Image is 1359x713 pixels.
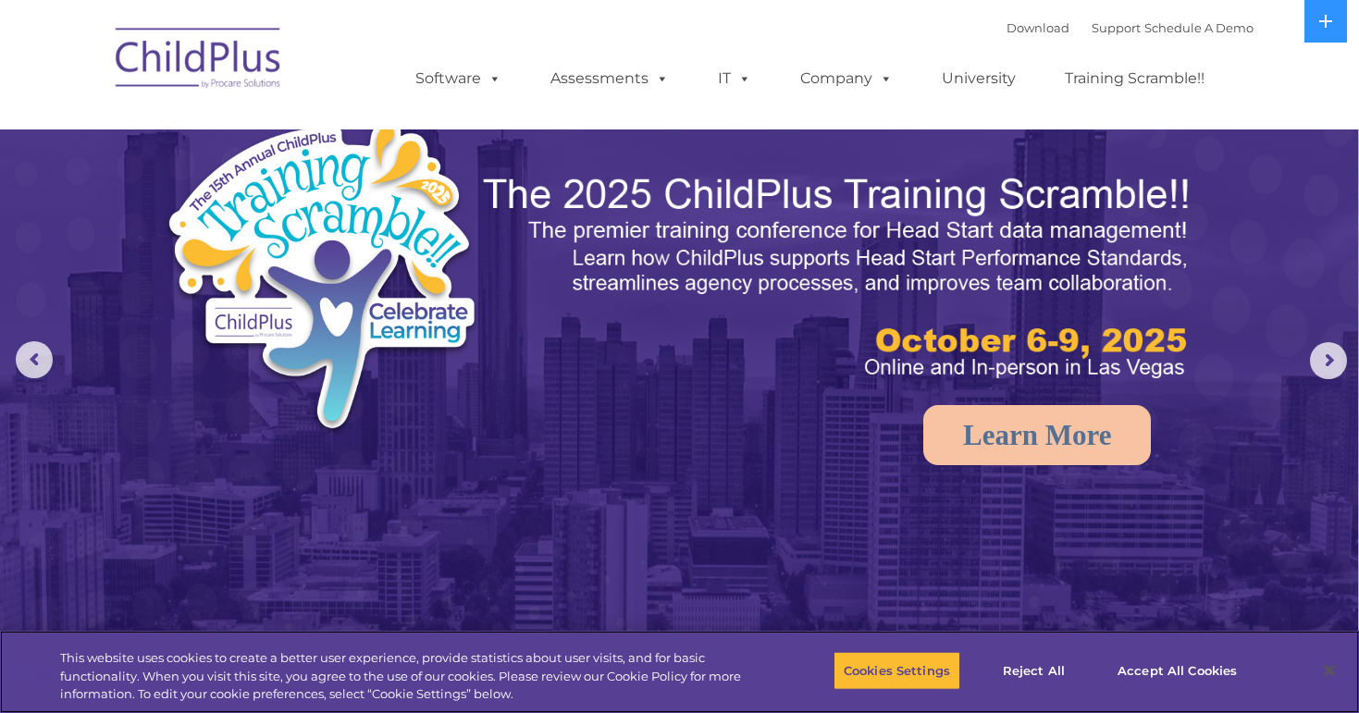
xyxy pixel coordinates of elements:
a: Training Scramble!! [1046,60,1223,97]
a: IT [699,60,770,97]
button: Close [1309,650,1350,691]
span: Phone number [257,198,336,212]
button: Accept All Cookies [1107,651,1247,690]
a: Software [397,60,520,97]
button: Reject All [976,651,1092,690]
a: Assessments [532,60,687,97]
img: ChildPlus by Procare Solutions [106,15,291,107]
a: Support [1092,20,1141,35]
a: Learn More [923,405,1151,465]
a: University [923,60,1034,97]
font: | [1007,20,1254,35]
button: Cookies Settings [834,651,960,690]
span: Last name [257,122,314,136]
a: Company [782,60,911,97]
a: Download [1007,20,1069,35]
div: This website uses cookies to create a better user experience, provide statistics about user visit... [60,649,747,704]
a: Schedule A Demo [1144,20,1254,35]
